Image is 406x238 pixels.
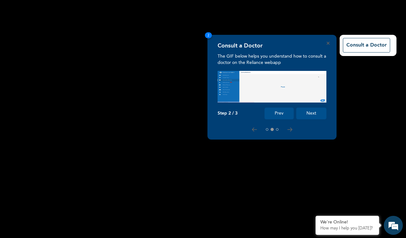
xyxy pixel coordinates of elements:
[343,38,390,53] button: Consult a Doctor
[218,42,263,49] h4: Consult a Doctor
[320,226,374,231] p: How may I help you today?
[265,108,294,119] button: Prev
[205,32,212,38] span: 2
[320,220,374,225] div: We're Online!
[296,108,326,119] button: Next
[327,42,330,45] button: Close
[218,53,326,66] p: The GIF below helps you understand how to consult a doctor on the Reliance webapp
[218,111,238,116] p: Step 2 / 3
[218,71,326,103] img: consult_tour.f0374f2500000a21e88d.gif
